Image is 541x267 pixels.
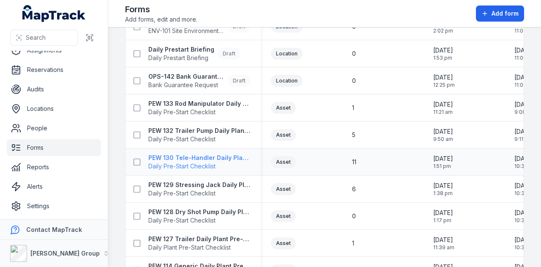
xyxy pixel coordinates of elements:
a: MapTrack [22,5,86,22]
strong: PEW 127 Trailer Daily Plant Pre-Start [148,235,251,243]
span: Search [26,33,46,42]
span: Daily Prestart Briefing [148,54,214,62]
span: 11:39 am [433,244,454,251]
span: [DATE] [514,182,537,190]
span: [DATE] [514,236,537,244]
div: Asset [271,156,296,168]
span: [DATE] [433,209,453,217]
span: 0 [352,50,356,58]
span: Add forms, edit and more. [125,15,197,24]
span: [DATE] [433,46,453,55]
span: 11:07 am [514,28,536,34]
time: 20/05/2025, 1:38:24 pm [433,182,453,197]
a: PEW 128 Dry Shot Pump Daily Plant Pre-StartDaily Pre-Start Checklist [148,208,251,225]
div: Asset [271,102,296,114]
strong: PEW 132 Trailer Pump Daily Plant Pre-Start [148,127,251,135]
span: 2:02 pm [433,28,453,34]
span: ENV-101 Site Environmental Inspection [148,27,224,35]
span: 6 [352,185,356,193]
strong: Daily Prestart Briefing [148,45,214,54]
span: [DATE] [433,127,453,136]
a: Settings [7,198,101,215]
span: 10:38 am [514,190,537,197]
strong: OPS-142 Bank Guarantee Request Form (HSBC) [148,72,224,81]
span: 9:11 am [514,136,534,143]
strong: [PERSON_NAME] Group [30,250,100,257]
span: 11:08 am [514,55,536,61]
div: Asset [271,237,296,249]
span: 9:50 am [433,136,453,143]
span: 11:21 am [433,109,453,116]
span: Daily Plant Pre-Start Checklist [148,243,251,252]
span: 1:53 pm [433,55,453,61]
span: Daily Pre-Start Checklist [148,216,251,225]
a: PEW 132 Trailer Pump Daily Plant Pre-StartDaily Pre-Start Checklist [148,127,251,143]
span: Bank Guarantee Request [148,81,224,89]
a: PEW 130 Tele-Handler Daily Plant Pre-StartDaily Pre-Start Checklist [148,154,251,171]
time: 02/06/2025, 1:53:13 pm [433,46,453,61]
span: 11 [352,158,356,166]
span: [DATE] [514,209,537,217]
span: [DATE] [514,127,534,136]
span: Daily Pre-Start Checklist [148,108,251,116]
a: Forms [7,139,101,156]
time: 11/07/2025, 10:39:33 am [514,236,537,251]
strong: PEW 133 Rod Manipulator Daily Plant Pre-Start [148,99,251,108]
div: Location [271,75,303,87]
span: 11:08 am [514,82,536,88]
span: 10:38 am [514,217,537,224]
a: Audits [7,81,101,98]
time: 20/05/2025, 1:51:15 pm [433,154,453,170]
span: Daily Pre-Start Checklist [148,135,251,143]
h2: Forms [125,3,197,15]
div: Location [271,48,303,60]
a: Locations [7,100,101,117]
time: 11/08/2025, 9:08:29 am [514,100,535,116]
a: Alerts [7,178,101,195]
span: 9:08 am [514,109,535,116]
span: 10:37 am [514,163,537,170]
span: [DATE] [433,154,453,163]
time: 11/07/2025, 10:38:17 am [514,182,537,197]
time: 20/05/2025, 1:17:39 pm [433,209,453,224]
button: Add form [476,6,524,22]
span: 5 [352,131,355,139]
a: Reservations [7,61,101,78]
span: 1:51 pm [433,163,453,170]
span: Daily Pre-Start Checklist [148,162,251,171]
a: People [7,120,101,137]
div: Draft [228,75,251,87]
a: PEW 129 Stressing Jack Daily Plant Pre-StartDaily Pre-Start Checklist [148,181,251,198]
a: PEW 127 Trailer Daily Plant Pre-StartDaily Plant Pre-Start Checklist [148,235,251,252]
a: OPS-142 Bank Guarantee Request Form (HSBC)Bank Guarantee RequestDraft [148,72,251,89]
span: 1 [352,104,354,112]
span: Daily Pre-Start Checklist [148,189,251,198]
a: Reports [7,159,101,176]
span: 1 [352,239,354,248]
div: Draft [218,48,240,60]
span: 0 [352,212,356,220]
time: 11/07/2025, 10:38:57 am [514,209,537,224]
span: [DATE] [514,73,536,82]
time: 02/06/2025, 12:25:55 pm [433,73,455,88]
span: 1:38 pm [433,190,453,197]
time: 21/05/2025, 11:21:47 am [433,100,453,116]
span: [DATE] [514,154,537,163]
button: Search [10,30,78,46]
span: Add form [492,9,519,18]
div: Asset [271,210,296,222]
time: 11/07/2025, 10:37:36 am [514,154,537,170]
span: [DATE] [514,100,535,109]
span: [DATE] [433,100,453,109]
strong: PEW 130 Tele-Handler Daily Plant Pre-Start [148,154,251,162]
div: Asset [271,129,296,141]
span: 10:39 am [514,244,537,251]
span: [DATE] [514,46,536,55]
a: Daily Prestart BriefingDaily Prestart BriefingDraft [148,45,240,62]
div: Asset [271,183,296,195]
a: PEW 133 Rod Manipulator Daily Plant Pre-StartDaily Pre-Start Checklist [148,99,251,116]
time: 24/06/2025, 11:08:13 am [514,73,536,88]
span: 12:25 pm [433,82,455,88]
time: 11/08/2025, 9:11:08 am [514,127,534,143]
span: 0 [352,77,356,85]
